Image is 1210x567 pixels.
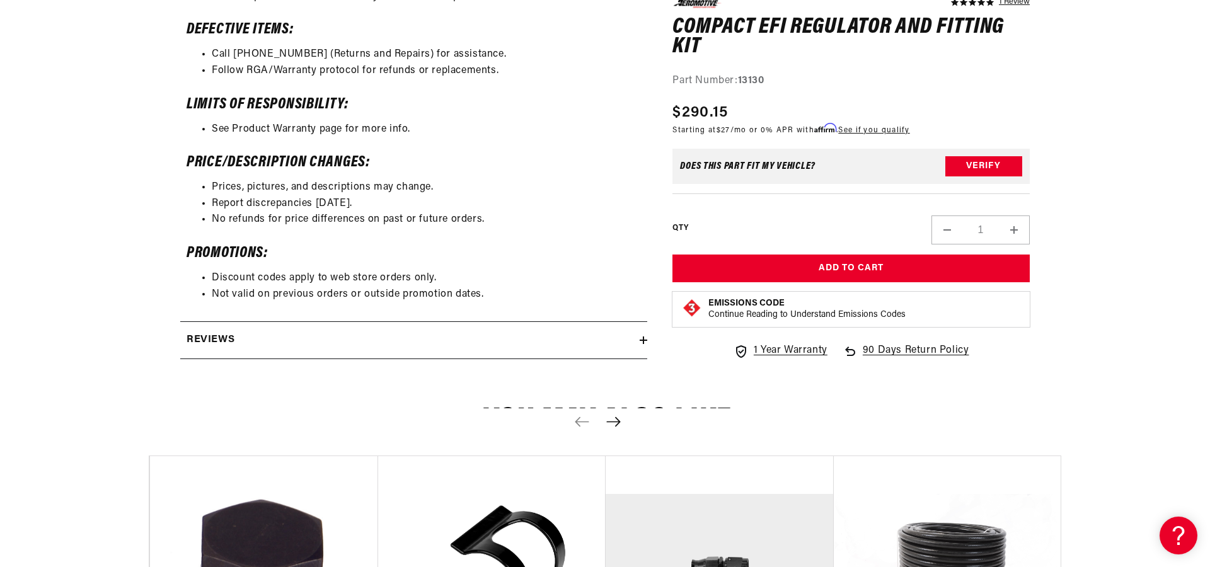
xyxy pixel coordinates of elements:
[717,127,730,134] span: $27
[672,222,688,233] label: QTY
[680,161,815,171] div: Does This part fit My vehicle?
[708,298,906,321] button: Emissions CodeContinue Reading to Understand Emissions Codes
[187,247,641,260] h4: Promotions:
[863,343,969,372] span: 90 Days Return Policy
[843,343,969,372] a: 90 Days Return Policy
[682,298,702,318] img: Emissions code
[212,122,641,138] li: See Product Warranty page for more info.
[212,47,641,63] li: Call [PHONE_NUMBER] (Returns and Repairs) for assistance.
[212,196,641,212] li: Report discrepancies [DATE].
[945,156,1022,176] button: Verify
[212,212,641,228] li: No refunds for price differences on past or future orders.
[212,270,641,287] li: Discount codes apply to web store orders only.
[187,98,641,112] h4: Limits of Responsibility:
[187,156,641,169] h4: Price/Description Changes:
[738,75,764,85] strong: 13130
[672,72,1030,89] div: Part Number:
[212,287,641,303] li: Not valid on previous orders or outside promotion dates.
[149,407,1061,437] h2: You may also like
[814,123,836,133] span: Affirm
[672,255,1030,283] button: Add to Cart
[708,309,906,321] p: Continue Reading to Understand Emissions Codes
[672,124,909,136] p: Starting at /mo or 0% APR with .
[754,343,827,359] span: 1 Year Warranty
[187,332,234,348] h2: Reviews
[568,408,596,436] button: Previous slide
[187,23,641,37] h4: Defective Items:
[672,101,728,124] span: $290.15
[672,17,1030,57] h1: Compact EFI Regulator and Fitting Kit
[212,180,641,196] li: Prices, pictures, and descriptions may change.
[599,408,627,436] button: Next slide
[212,63,641,79] li: Follow RGA/Warranty protocol for refunds or replacements.
[838,127,909,134] a: See if you qualify - Learn more about Affirm Financing (opens in modal)
[708,299,785,308] strong: Emissions Code
[734,343,827,359] a: 1 Year Warranty
[180,322,647,358] summary: Reviews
